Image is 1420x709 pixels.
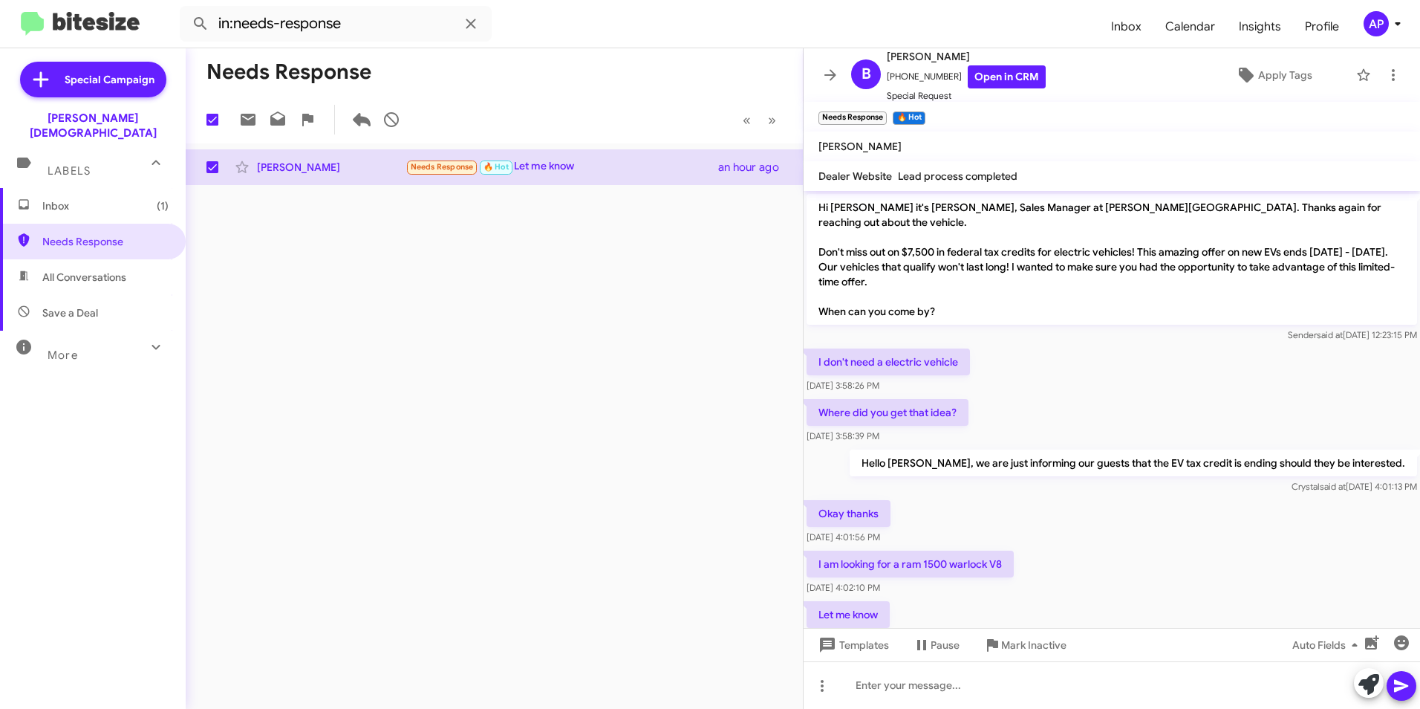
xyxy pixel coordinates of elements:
[734,105,760,135] button: Previous
[1198,62,1349,88] button: Apply Tags
[48,164,91,178] span: Labels
[807,551,1014,577] p: I am looking for a ram 1500 warlock V8
[411,162,474,172] span: Needs Response
[887,88,1046,103] span: Special Request
[483,162,509,172] span: 🔥 Hot
[818,140,902,153] span: [PERSON_NAME]
[887,48,1046,65] span: [PERSON_NAME]
[807,531,880,543] span: [DATE] 4:01:56 PM
[1227,5,1293,48] a: Insights
[759,105,785,135] button: Next
[718,160,791,175] div: an hour ago
[1288,329,1417,340] span: Sender [DATE] 12:23:15 PM
[42,305,98,320] span: Save a Deal
[768,111,776,129] span: »
[1292,481,1417,492] span: Crystal [DATE] 4:01:13 PM
[743,111,751,129] span: «
[48,349,78,362] span: More
[1153,5,1227,48] a: Calendar
[65,72,154,87] span: Special Campaign
[257,160,406,175] div: [PERSON_NAME]
[1364,11,1389,36] div: AP
[971,632,1078,658] button: Mark Inactive
[898,169,1017,183] span: Lead process completed
[1351,11,1404,36] button: AP
[807,601,890,628] p: Let me know
[807,380,879,391] span: [DATE] 3:58:26 PM
[1001,632,1066,658] span: Mark Inactive
[807,399,968,426] p: Where did you get that idea?
[893,111,925,125] small: 🔥 Hot
[862,62,871,86] span: B
[815,632,889,658] span: Templates
[931,632,960,658] span: Pause
[850,450,1417,476] p: Hello [PERSON_NAME], we are just informing our guests that the EV tax credit is ending should the...
[901,632,971,658] button: Pause
[42,234,169,249] span: Needs Response
[818,111,887,125] small: Needs Response
[180,6,492,42] input: Search
[42,198,169,213] span: Inbox
[807,194,1417,325] p: Hi [PERSON_NAME] it's [PERSON_NAME], Sales Manager at [PERSON_NAME][GEOGRAPHIC_DATA]. Thanks agai...
[1280,632,1375,658] button: Auto Fields
[206,60,371,84] h1: Needs Response
[807,500,890,527] p: Okay thanks
[804,632,901,658] button: Templates
[1320,481,1346,492] span: said at
[1258,62,1312,88] span: Apply Tags
[1317,329,1343,340] span: said at
[887,65,1046,88] span: [PHONE_NUMBER]
[807,582,880,593] span: [DATE] 4:02:10 PM
[20,62,166,97] a: Special Campaign
[1293,5,1351,48] a: Profile
[42,270,126,285] span: All Conversations
[807,430,879,441] span: [DATE] 3:58:39 PM
[406,158,718,175] div: Let me know
[735,105,785,135] nav: Page navigation example
[157,198,169,213] span: (1)
[1292,632,1364,658] span: Auto Fields
[1099,5,1153,48] a: Inbox
[818,169,892,183] span: Dealer Website
[968,65,1046,88] a: Open in CRM
[807,349,970,375] p: I don't need a electric vehicle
